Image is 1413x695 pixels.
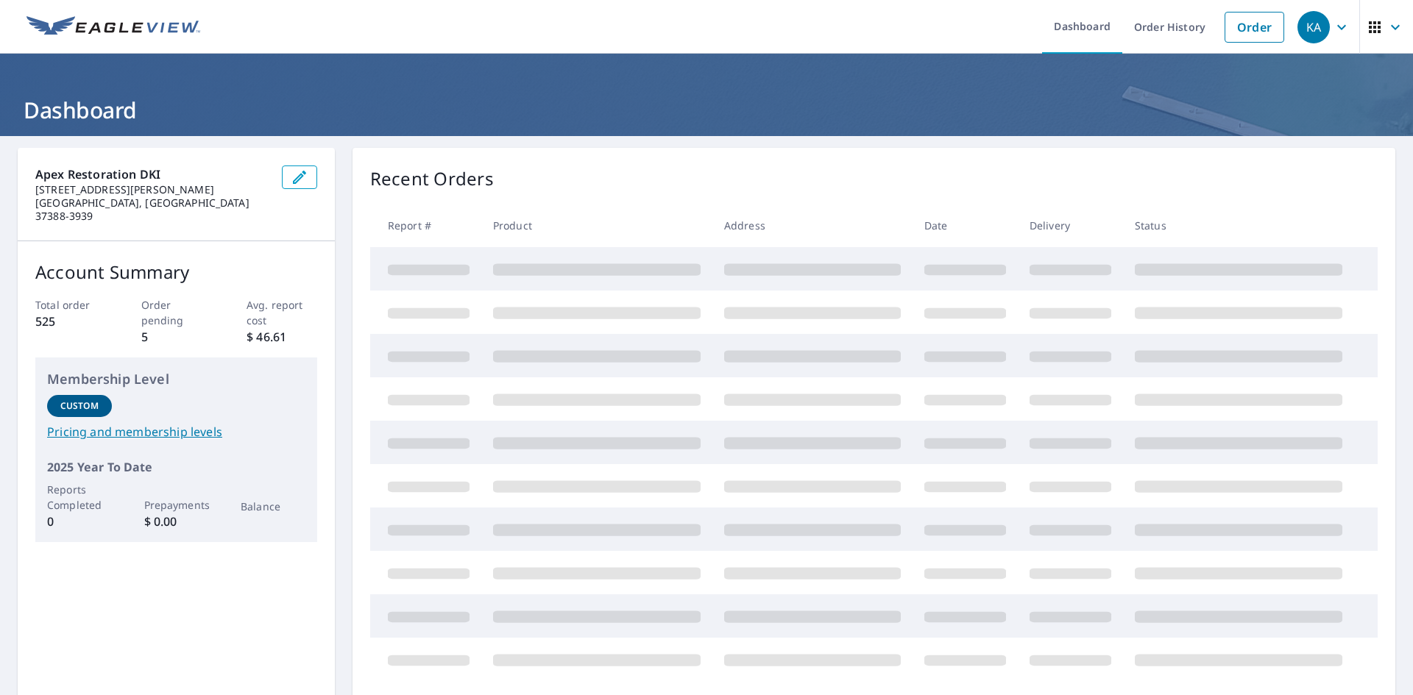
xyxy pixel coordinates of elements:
th: Delivery [1018,204,1123,247]
p: 5 [141,328,212,346]
p: Order pending [141,297,212,328]
h1: Dashboard [18,95,1395,125]
p: 2025 Year To Date [47,458,305,476]
a: Pricing and membership levels [47,423,305,441]
img: EV Logo [26,16,200,38]
p: Total order [35,297,106,313]
p: Prepayments [144,497,209,513]
p: Apex Restoration DKI [35,165,270,183]
th: Status [1123,204,1354,247]
p: 525 [35,313,106,330]
p: Custom [60,399,99,413]
p: 0 [47,513,112,530]
th: Address [712,204,913,247]
th: Product [481,204,712,247]
th: Report # [370,204,481,247]
a: Order [1225,12,1284,43]
p: Account Summary [35,259,317,285]
p: [GEOGRAPHIC_DATA], [GEOGRAPHIC_DATA] 37388-3939 [35,196,270,223]
p: Membership Level [47,369,305,389]
th: Date [913,204,1018,247]
p: Avg. report cost [247,297,317,328]
p: Recent Orders [370,165,494,192]
p: Balance [241,499,305,514]
p: [STREET_ADDRESS][PERSON_NAME] [35,183,270,196]
p: $ 46.61 [247,328,317,346]
p: Reports Completed [47,482,112,513]
p: $ 0.00 [144,513,209,530]
div: KA [1297,11,1330,43]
